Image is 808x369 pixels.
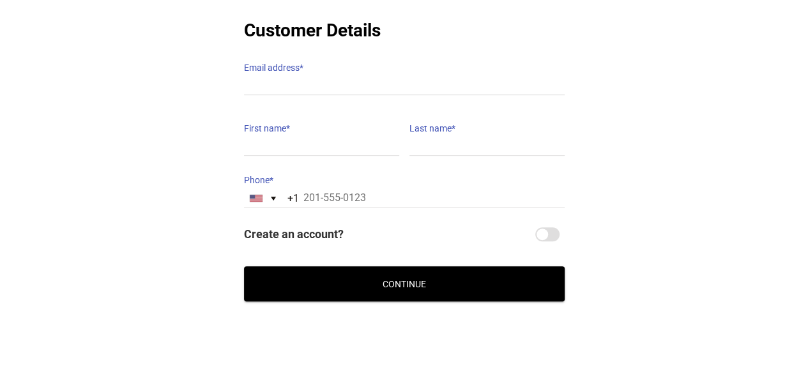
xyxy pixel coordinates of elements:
[409,119,565,137] label: Last name
[244,223,533,246] span: Create an account?
[244,59,565,77] label: Email address
[244,266,565,301] button: Continue
[287,188,299,209] div: +1
[245,190,299,207] button: Selected country
[244,171,565,189] label: Phone
[244,119,399,137] label: First name
[535,227,560,241] input: Create an account?
[244,189,565,207] input: 201-555-0123
[244,18,565,43] h2: Customer Details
